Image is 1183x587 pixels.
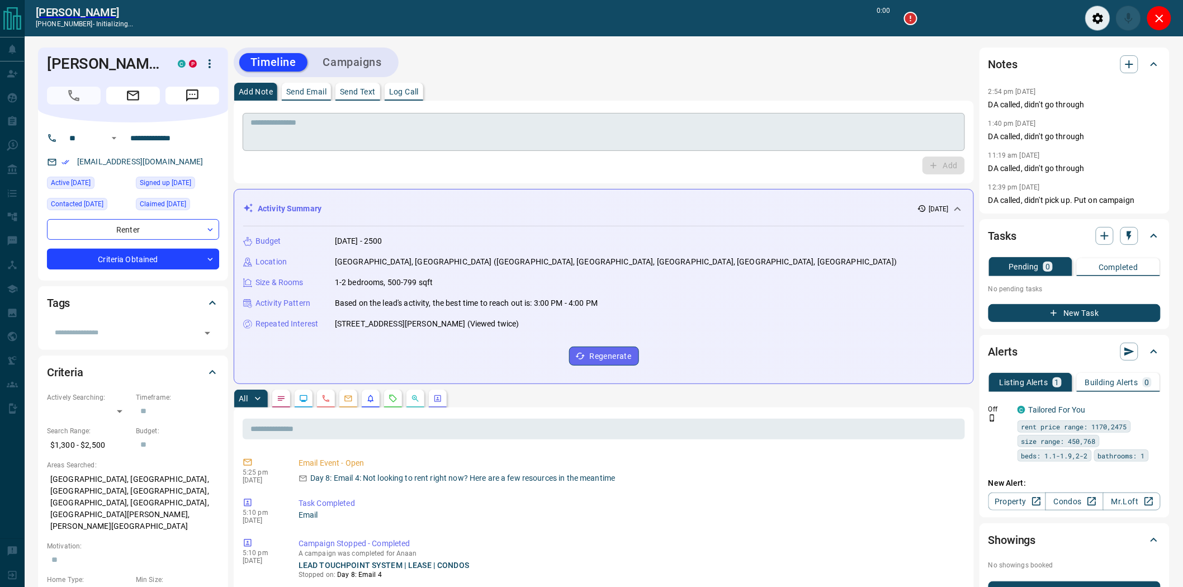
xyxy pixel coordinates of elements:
button: New Task [988,304,1161,322]
p: [GEOGRAPHIC_DATA], [GEOGRAPHIC_DATA] ([GEOGRAPHIC_DATA], [GEOGRAPHIC_DATA], [GEOGRAPHIC_DATA], [G... [335,256,897,268]
div: Showings [988,527,1161,553]
p: Add Note [239,88,273,96]
p: Budget [255,235,281,247]
p: Timeframe: [136,392,219,403]
span: Call [47,87,101,105]
div: Tue Aug 18 2020 [136,177,219,192]
p: Search Range: [47,426,130,436]
p: [PHONE_NUMBER] - [36,19,134,29]
p: Budget: [136,426,219,436]
svg: Emails [344,394,353,403]
div: Fri May 28 2021 [136,198,219,214]
div: Mute [1116,6,1141,31]
p: [DATE] - 2500 [335,235,382,247]
p: 11:19 am [DATE] [988,152,1040,159]
p: All [239,395,248,403]
h2: Tags [47,294,70,312]
p: Email [299,509,960,521]
p: Off [988,404,1011,414]
p: 5:25 pm [243,468,282,476]
span: Claimed [DATE] [140,198,186,210]
svg: Opportunities [411,394,420,403]
div: condos.ca [1018,406,1025,414]
p: Home Type: [47,575,130,585]
p: [DATE] [243,476,282,484]
span: bathrooms: 1 [1098,450,1145,461]
p: Email Event - Open [299,457,960,469]
p: Task Completed [299,498,960,509]
p: Pending [1009,263,1039,271]
button: Timeline [239,53,307,72]
div: Activity Summary[DATE] [243,198,964,219]
div: Criteria Obtained [47,249,219,269]
svg: Calls [321,394,330,403]
a: [PERSON_NAME] [36,6,134,19]
p: Size & Rooms [255,277,304,288]
div: Wed Aug 13 2025 [47,198,130,214]
div: Alerts [988,338,1161,365]
span: Signed up [DATE] [140,177,191,188]
div: Tasks [988,223,1161,249]
div: condos.ca [178,60,186,68]
p: Based on the lead's activity, the best time to reach out is: 3:00 PM - 4:00 PM [335,297,598,309]
h2: Criteria [47,363,83,381]
span: initializing... [96,20,134,28]
span: Message [165,87,219,105]
h2: Alerts [988,343,1018,361]
span: rent price range: 1170,2475 [1021,421,1127,432]
h2: Notes [988,55,1018,73]
p: 1-2 bedrooms, 500-799 sqft [335,277,433,288]
svg: Lead Browsing Activity [299,394,308,403]
a: [EMAIL_ADDRESS][DOMAIN_NAME] [77,157,204,166]
p: 5:10 pm [243,509,282,517]
p: Location [255,256,287,268]
p: Stopped on: [299,570,960,580]
a: LEAD TOUCHPOINT SYSTEM | LEASE | CONDOS [299,561,469,570]
button: Open [107,131,121,145]
div: Tags [47,290,219,316]
p: No showings booked [988,560,1161,570]
p: Day 8: Email 4: Not looking to rent right now? Here are a few resources in the meantime [310,472,615,484]
p: 0 [1145,378,1149,386]
p: Activity Summary [258,203,321,215]
p: New Alert: [988,477,1161,489]
svg: Requests [389,394,398,403]
p: Repeated Interest [255,318,318,330]
span: Day 8: Email 4 [337,571,382,579]
p: 1:40 pm [DATE] [988,120,1036,127]
p: DA called, didn't go through [988,99,1161,111]
div: property.ca [189,60,197,68]
p: 0 [1045,263,1050,271]
h2: Showings [988,531,1036,549]
svg: Agent Actions [433,394,442,403]
div: Close [1147,6,1172,31]
p: [STREET_ADDRESS][PERSON_NAME] (Viewed twice) [335,318,519,330]
span: Email [106,87,160,105]
p: Completed [1099,263,1138,271]
p: 12:39 pm [DATE] [988,183,1040,191]
div: Audio Settings [1085,6,1110,31]
p: Send Email [286,88,326,96]
p: Building Alerts [1085,378,1138,386]
p: [GEOGRAPHIC_DATA], [GEOGRAPHIC_DATA], [GEOGRAPHIC_DATA], [GEOGRAPHIC_DATA], [GEOGRAPHIC_DATA], [G... [47,470,219,536]
p: 2:54 pm [DATE] [988,88,1036,96]
p: Min Size: [136,575,219,585]
p: Listing Alerts [1000,378,1048,386]
p: 0:00 [877,6,891,31]
span: beds: 1.1-1.9,2-2 [1021,450,1088,461]
svg: Email Verified [61,158,69,166]
a: Tailored For You [1029,405,1086,414]
div: Criteria [47,359,219,386]
p: [DATE] [243,557,282,565]
p: No pending tasks [988,281,1161,297]
p: DA called, didn't go through [988,131,1161,143]
span: Active [DATE] [51,177,91,188]
h2: Tasks [988,227,1016,245]
span: size range: 450,768 [1021,435,1096,447]
div: Renter [47,219,219,240]
p: DA called, didn't go through [988,163,1161,174]
p: [DATE] [243,517,282,524]
a: Condos [1045,493,1103,510]
div: Tue Aug 05 2025 [47,177,130,192]
div: Notes [988,51,1161,78]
